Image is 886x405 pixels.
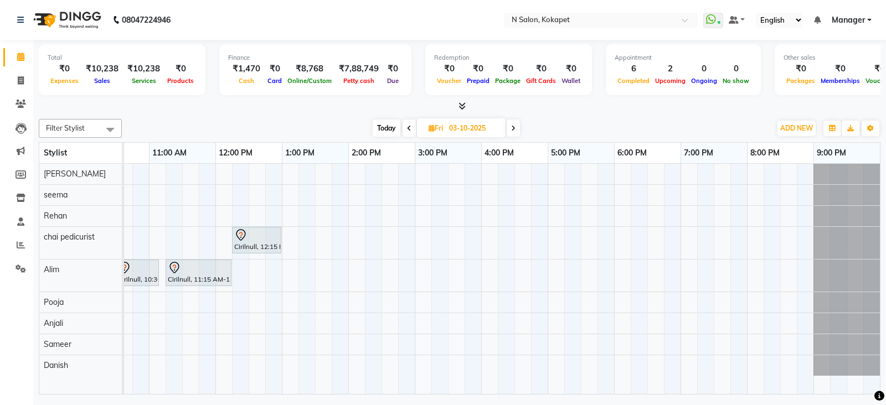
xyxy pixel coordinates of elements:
[464,63,492,75] div: ₹0
[44,232,95,242] span: chai pedicurist
[523,63,559,75] div: ₹0
[164,63,197,75] div: ₹0
[285,63,334,75] div: ₹8,768
[559,63,583,75] div: ₹0
[122,4,171,35] b: 08047224946
[48,77,81,85] span: Expenses
[265,63,285,75] div: ₹0
[818,63,863,75] div: ₹0
[349,145,384,161] a: 2:00 PM
[784,77,818,85] span: Packages
[236,77,257,85] span: Cash
[44,339,71,349] span: Sameer
[482,145,517,161] a: 4:00 PM
[334,63,383,75] div: ₹7,88,749
[615,53,752,63] div: Appointment
[44,264,59,274] span: Alim
[559,77,583,85] span: Wallet
[434,63,464,75] div: ₹0
[426,124,446,132] span: Fri
[832,14,865,26] span: Manager
[44,211,67,221] span: Rehan
[523,77,559,85] span: Gift Cards
[117,261,158,284] div: Cirilnull, 10:30 AM-11:10 AM, Acrylic extentions
[228,63,265,75] div: ₹1,470
[341,77,377,85] span: Petty cash
[123,63,164,75] div: ₹10,238
[150,145,189,161] a: 11:00 AM
[615,77,652,85] span: Completed
[652,77,688,85] span: Upcoming
[44,318,63,328] span: Anjali
[228,53,403,63] div: Finance
[818,77,863,85] span: Memberships
[233,229,280,252] div: Cirilnull, 12:15 PM-01:00 PM, Women Cafe H&f Manicure/Pedicure
[129,77,159,85] span: Services
[44,297,64,307] span: Pooja
[681,145,716,161] a: 7:00 PM
[415,145,450,161] a: 3:00 PM
[265,77,285,85] span: Card
[46,123,85,132] span: Filter Stylist
[48,63,81,75] div: ₹0
[167,261,230,284] div: Cirilnull, 11:15 AM-12:15 PM, Permanent Nail Paint - Solid Color (Hand)
[814,145,849,161] a: 9:00 PM
[688,63,720,75] div: 0
[720,63,752,75] div: 0
[48,53,197,63] div: Total
[44,190,68,200] span: seema
[492,77,523,85] span: Package
[285,77,334,85] span: Online/Custom
[720,77,752,85] span: No show
[548,145,583,161] a: 5:00 PM
[164,77,197,85] span: Products
[615,63,652,75] div: 6
[384,77,401,85] span: Due
[784,63,818,75] div: ₹0
[282,145,317,161] a: 1:00 PM
[434,77,464,85] span: Voucher
[492,63,523,75] div: ₹0
[780,124,813,132] span: ADD NEW
[91,77,113,85] span: Sales
[688,77,720,85] span: Ongoing
[777,121,816,136] button: ADD NEW
[434,53,583,63] div: Redemption
[44,360,68,370] span: Danish
[383,63,403,75] div: ₹0
[748,145,782,161] a: 8:00 PM
[44,148,67,158] span: Stylist
[28,4,104,35] img: logo
[446,120,501,137] input: 2025-10-03
[216,145,255,161] a: 12:00 PM
[464,77,492,85] span: Prepaid
[81,63,123,75] div: ₹10,238
[652,63,688,75] div: 2
[44,169,106,179] span: [PERSON_NAME]
[615,145,650,161] a: 6:00 PM
[373,120,400,137] span: Today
